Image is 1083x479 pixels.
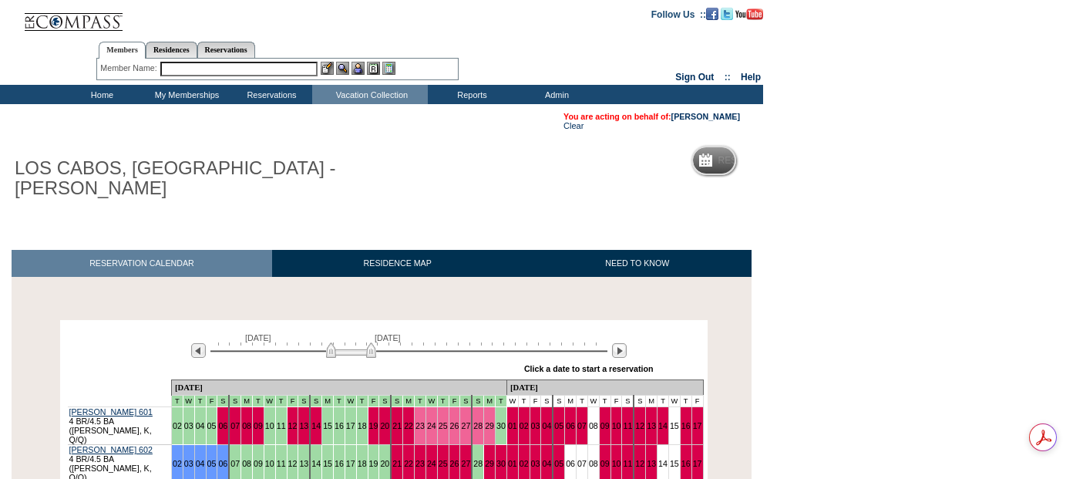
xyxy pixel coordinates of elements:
span: [DATE] [245,333,271,342]
a: Residences [146,42,197,58]
a: 16 [681,459,691,468]
a: 26 [450,459,459,468]
a: 09 [254,459,263,468]
a: 14 [658,459,668,468]
a: 12 [288,459,298,468]
a: 08 [242,421,251,430]
a: 30 [496,421,506,430]
span: :: [725,72,731,83]
a: 04 [196,459,205,468]
td: T [680,396,691,407]
a: 01 [508,421,517,430]
a: 09 [600,459,610,468]
img: View [336,62,349,75]
a: 02 [520,459,529,468]
a: 12 [635,459,644,468]
a: 24 [427,459,436,468]
td: S [634,396,645,407]
a: 05 [554,459,563,468]
a: 15 [323,421,332,430]
a: 28 [473,421,483,430]
a: 21 [392,459,402,468]
td: Cabo LTP 2025 [229,396,240,407]
td: T [658,396,669,407]
a: 13 [647,421,656,430]
a: 16 [335,459,344,468]
td: Cabo LTP 2025 [484,396,496,407]
a: 01 [508,459,517,468]
a: 04 [196,421,205,430]
a: RESERVATION CALENDAR [12,250,272,277]
a: 08 [589,459,598,468]
a: Follow us on Twitter [721,8,733,18]
a: 09 [254,421,263,430]
a: 15 [670,459,679,468]
td: Cabo LTP 2025 [310,396,321,407]
a: 14 [311,459,321,468]
a: Reservations [197,42,255,58]
a: 23 [415,459,425,468]
td: Vacation Collection [312,85,428,104]
td: Home [58,85,143,104]
td: Cabo LTP 2025 [425,396,437,407]
h1: LOS CABOS, [GEOGRAPHIC_DATA] - [PERSON_NAME] [12,155,357,202]
a: 02 [520,421,529,430]
a: 07 [577,459,587,468]
td: Cabo LTP 2025 [345,396,356,407]
td: W [668,396,680,407]
td: Cabo LTP 2025 [356,396,368,407]
td: Cabo LTP 2025 [287,396,298,407]
a: 23 [415,421,425,430]
a: RESIDENCE MAP [272,250,523,277]
a: 29 [485,459,494,468]
td: My Memberships [143,85,227,104]
a: 10 [612,459,621,468]
a: 20 [380,459,389,468]
td: Cabo LTP 2025 [275,396,287,407]
a: 14 [311,421,321,430]
td: W [587,396,599,407]
a: 30 [496,459,506,468]
a: 13 [299,421,308,430]
td: F [691,396,703,407]
td: F [610,396,622,407]
img: Follow us on Twitter [721,8,733,20]
a: 26 [450,421,459,430]
td: [DATE] [506,380,703,396]
a: 10 [612,421,621,430]
a: 29 [485,421,494,430]
a: 08 [242,459,251,468]
td: S [553,396,564,407]
a: 13 [299,459,308,468]
a: 03 [184,421,193,430]
a: 09 [600,421,610,430]
a: 17 [346,459,355,468]
a: 06 [566,459,575,468]
td: Cabo LTP 2025 [379,396,391,407]
a: 06 [566,421,575,430]
a: 06 [218,459,227,468]
td: T [577,396,588,407]
a: 02 [173,459,182,468]
a: 07 [230,421,240,430]
span: You are acting on behalf of: [563,112,740,121]
a: 28 [473,459,483,468]
a: 20 [380,421,389,430]
a: Members [99,42,146,59]
td: Cabo LTP 2025 [334,396,345,407]
td: S [622,396,634,407]
td: F [530,396,541,407]
td: Cabo LTP 2025 [241,396,253,407]
img: Impersonate [351,62,365,75]
a: Clear [563,121,584,130]
a: 08 [589,421,598,430]
td: [DATE] [171,380,506,396]
a: 07 [577,421,587,430]
a: 27 [461,421,470,430]
td: T [599,396,610,407]
a: Become our fan on Facebook [706,8,718,18]
a: 05 [207,459,217,468]
a: 17 [693,459,702,468]
a: 16 [335,421,344,430]
a: 11 [623,459,632,468]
